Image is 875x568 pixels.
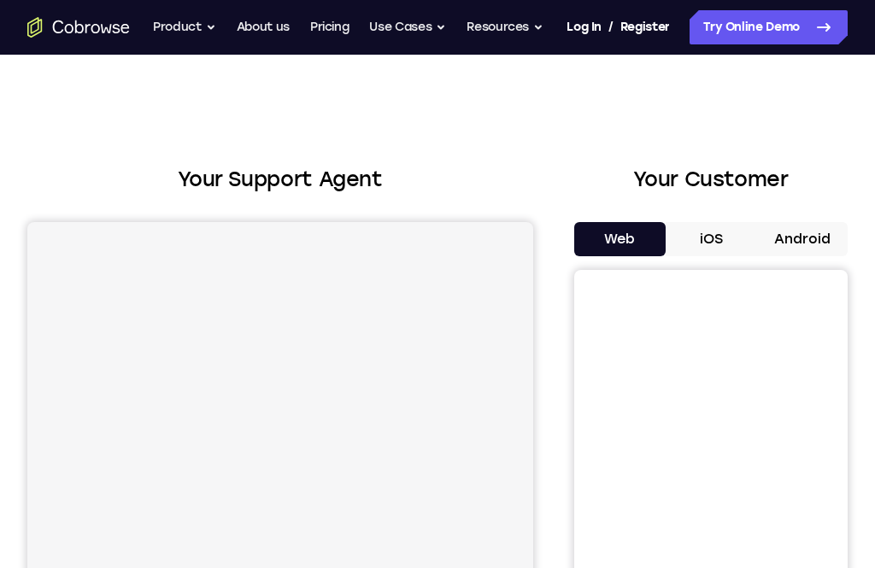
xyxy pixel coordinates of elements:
h2: Your Customer [574,164,848,195]
a: Pricing [310,10,349,44]
a: Try Online Demo [690,10,848,44]
button: Resources [467,10,543,44]
button: Use Cases [369,10,446,44]
button: Android [756,222,848,256]
button: Web [574,222,666,256]
span: / [608,17,614,38]
a: About us [237,10,290,44]
a: Register [620,10,670,44]
a: Go to the home page [27,17,130,38]
a: Log In [567,10,601,44]
button: Product [153,10,216,44]
button: iOS [666,222,757,256]
h2: Your Support Agent [27,164,533,195]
